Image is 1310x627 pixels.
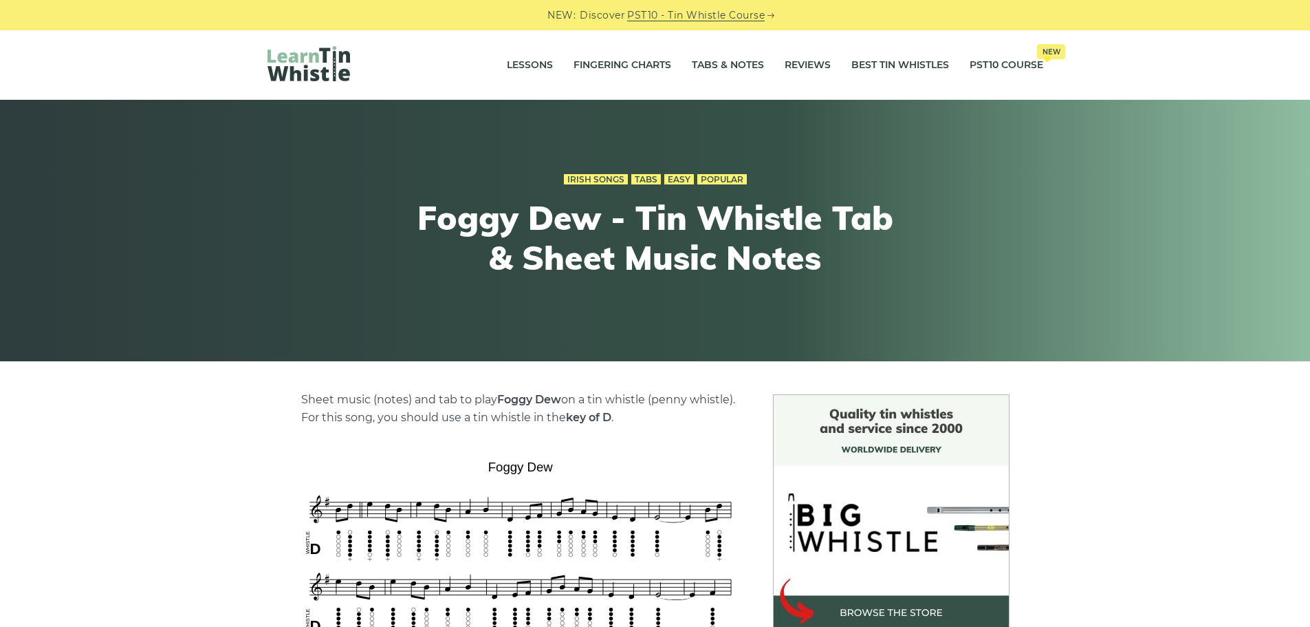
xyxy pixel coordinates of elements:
p: Sheet music (notes) and tab to play on a tin whistle (penny whistle). For this song, you should u... [301,391,740,427]
a: Irish Songs [564,174,628,185]
a: Fingering Charts [574,48,671,83]
a: Lessons [507,48,553,83]
h1: Foggy Dew - Tin Whistle Tab & Sheet Music Notes [402,198,908,277]
a: Best Tin Whistles [851,48,949,83]
strong: Foggy Dew [497,393,561,406]
img: LearnTinWhistle.com [268,46,350,81]
a: Tabs [631,174,661,185]
a: Easy [664,174,694,185]
a: Tabs & Notes [692,48,764,83]
a: PST10 CourseNew [970,48,1043,83]
strong: key of D [566,411,611,424]
a: Popular [697,174,747,185]
a: Reviews [785,48,831,83]
span: New [1037,44,1065,59]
